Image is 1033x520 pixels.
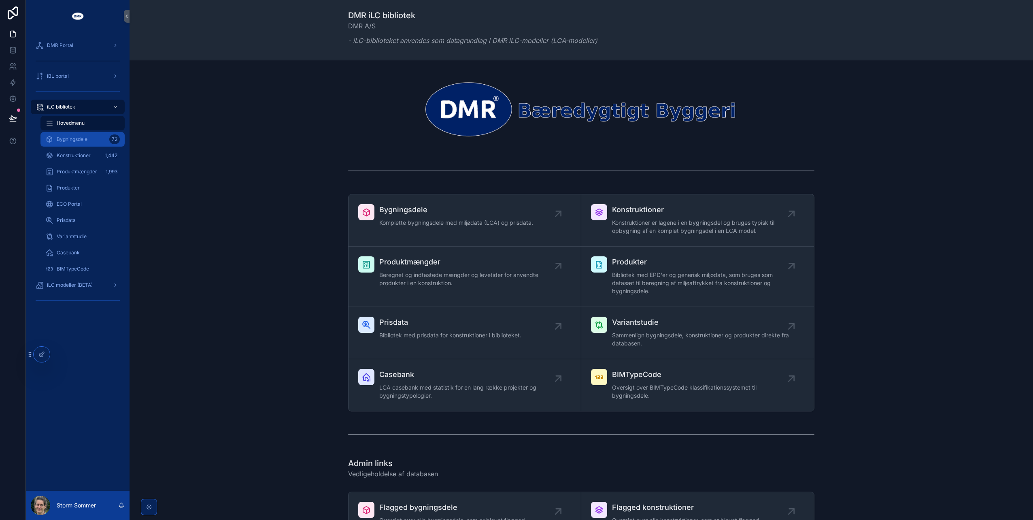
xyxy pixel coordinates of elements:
[57,266,89,272] span: BIMTypeCode
[379,271,558,287] span: Beregnet og indtastede mængder og levetider for anvendte produkter i en konstruktion.
[348,10,597,21] h1: DMR iLC bibliotek
[612,271,791,295] span: Bibliotek med EPD'er og generisk miljødata, som bruges som datasæt til beregning af miljøaftrykke...
[612,256,791,268] span: Produkter
[57,201,82,207] span: ECO Portal
[379,317,521,328] span: Prisdata
[57,136,87,143] span: Bygningsdele
[40,213,125,228] a: Prisdata
[581,307,814,359] a: VariantstudieSammenlign bygningsdele, konstruktioner og produkter direkte fra databasen.
[57,152,91,159] span: Konstruktioner
[57,501,96,509] p: Storm Sommer
[379,204,533,215] span: Bygningsdele
[379,256,558,268] span: Produktmængder
[612,219,791,235] span: Konstruktioner er lagene i en bygningsdel og bruges typisk til opbygning af en komplet bygningsde...
[40,132,125,147] a: Bygningsdele72
[47,73,69,79] span: iBL portal
[40,245,125,260] a: Casebank
[612,331,791,347] span: Sammenlign bygningsdele, konstruktioner og produkter direkte fra databasen.
[40,229,125,244] a: Variantstudie
[40,197,125,211] a: ECO Portal
[581,194,814,247] a: KonstruktionerKonstruktioner er lagene i en bygningsdel og bruges typisk til opbygning af en komp...
[31,38,125,53] a: DMR Portal
[349,307,581,359] a: PrisdataBibliotek med prisdata for konstruktioner i biblioteket.
[31,100,125,114] a: iLC bibliotek
[379,219,533,227] span: Komplette bygningsdele med miljødata (LCA) og prisdata.
[612,204,791,215] span: Konstruktioner
[57,249,80,256] span: Casebank
[581,247,814,307] a: ProdukterBibliotek med EPD'er og generisk miljødata, som bruges som datasæt til beregning af milj...
[57,120,85,126] span: Hovedmenu
[379,331,521,339] span: Bibliotek med prisdata for konstruktioner i biblioteket.
[57,233,87,240] span: Variantstudie
[47,104,75,110] span: iLC bibliotek
[40,181,125,195] a: Produkter
[612,317,791,328] span: Variantstudie
[348,469,438,479] span: Vedligeholdelse af databasen
[379,502,525,513] span: Flagged bygningsdele
[103,167,120,177] div: 1,993
[612,369,791,380] span: BIMTypeCode
[40,164,125,179] a: Produktmængder1,993
[40,262,125,276] a: BIMTypeCode
[31,278,125,292] a: iLC modeller (BETA)
[581,359,814,411] a: BIMTypeCodeOversigt over BIMTypeCode klassifikationssystemet til bygningsdele.
[31,69,125,83] a: iBL portal
[102,151,120,160] div: 1,442
[348,80,814,138] img: 30478-dmr_logo_baeredygtigt-byggeri_space-arround---noloco---narrow---transparrent---white-DMR.png
[71,10,84,23] img: App logo
[612,384,791,400] span: Oversigt over BIMTypeCode klassifikationssystemet til bygningsdele.
[40,148,125,163] a: Konstruktioner1,442
[57,168,97,175] span: Produktmængder
[349,247,581,307] a: ProduktmængderBeregnet og indtastede mængder og levetider for anvendte produkter i en konstruktion.
[348,36,597,45] em: - iLC-biblioteket anvendes som datagrundlag i DMR iLC-modeller (LCA-modeller)
[379,369,558,380] span: Casebank
[379,384,558,400] span: LCA casebank med statistik for en lang række projekter og bygningstypologier.
[26,32,130,318] div: scrollable content
[57,217,76,224] span: Prisdata
[109,134,120,144] div: 72
[349,359,581,411] a: CasebankLCA casebank med statistik for en lang række projekter og bygningstypologier.
[348,458,438,469] h1: Admin links
[612,502,759,513] span: Flagged konstruktioner
[348,21,597,31] p: DMR A/S
[47,42,73,49] span: DMR Portal
[57,185,80,191] span: Produkter
[47,282,93,288] span: iLC modeller (BETA)
[40,116,125,130] a: Hovedmenu
[349,194,581,247] a: BygningsdeleKomplette bygningsdele med miljødata (LCA) og prisdata.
